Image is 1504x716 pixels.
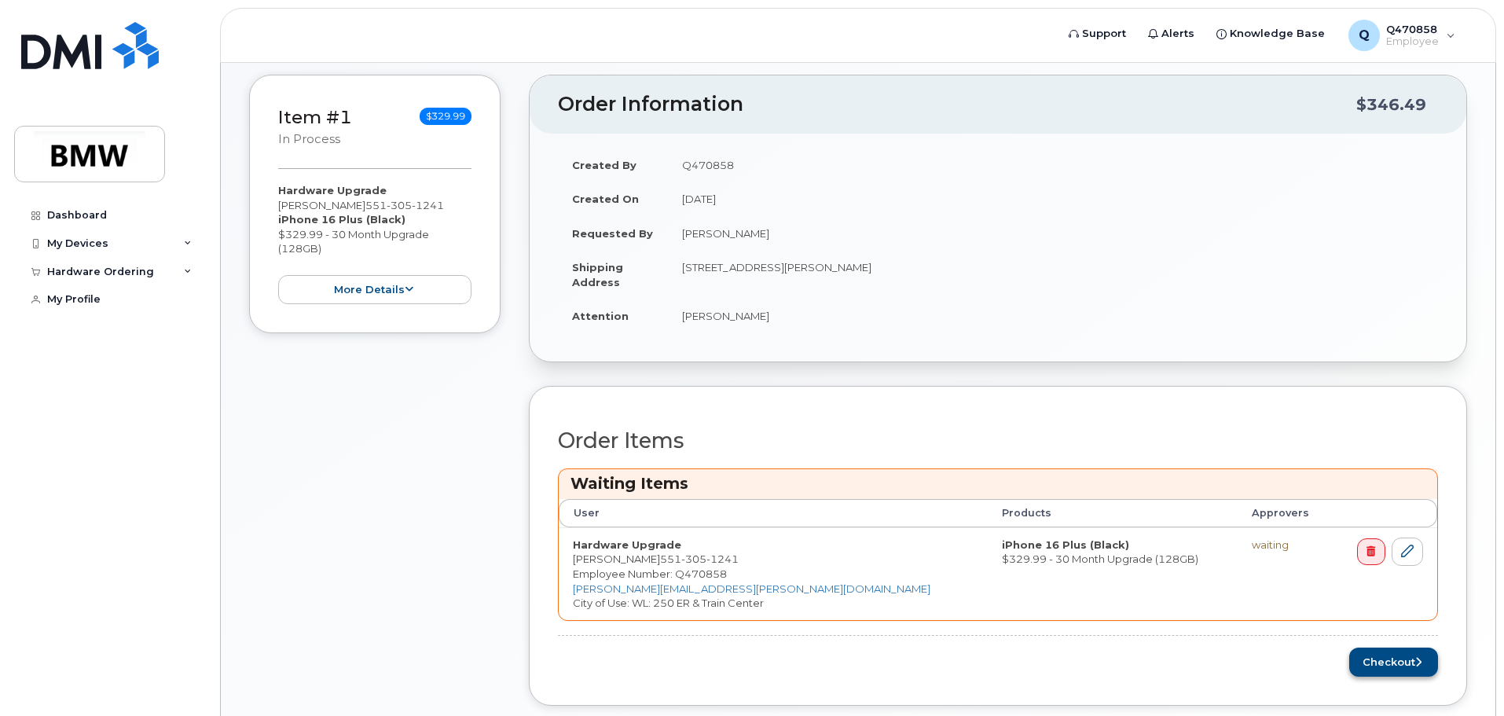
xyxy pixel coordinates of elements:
td: [DATE] [668,182,1438,216]
th: Approvers [1238,499,1333,527]
span: 305 [387,199,412,211]
td: [PERSON_NAME] [668,299,1438,333]
strong: Hardware Upgrade [278,184,387,196]
strong: iPhone 16 Plus (Black) [278,213,405,226]
span: Q470858 [1386,23,1439,35]
a: Knowledge Base [1205,18,1336,50]
td: [PERSON_NAME] [668,216,1438,251]
div: Q470858 [1337,20,1466,51]
span: Employee [1386,35,1439,48]
th: User [559,499,988,527]
button: Checkout [1349,648,1438,677]
span: 551 [365,199,444,211]
strong: Created By [572,159,636,171]
strong: Shipping Address [572,261,623,288]
div: [PERSON_NAME] $329.99 - 30 Month Upgrade (128GB) [278,183,471,304]
span: Q [1359,26,1370,45]
td: [PERSON_NAME] City of Use: WL: 250 ER & Train Center [559,527,988,620]
strong: Attention [572,310,629,322]
strong: iPhone 16 Plus (Black) [1002,538,1129,551]
a: Support [1058,18,1137,50]
small: in process [278,132,340,146]
h3: Waiting Items [570,473,1425,494]
span: 1241 [412,199,444,211]
th: Products [988,499,1238,527]
span: 1241 [706,553,739,565]
strong: Requested By [572,227,653,240]
a: Alerts [1137,18,1205,50]
a: Item #1 [278,106,352,128]
div: waiting [1252,538,1319,553]
span: 305 [681,553,706,565]
span: $329.99 [420,108,471,125]
strong: Created On [572,193,639,205]
span: Employee Number: Q470858 [573,567,727,580]
span: Alerts [1161,26,1194,42]
a: [PERSON_NAME][EMAIL_ADDRESS][PERSON_NAME][DOMAIN_NAME] [573,582,930,595]
h2: Order Items [558,429,1438,453]
span: Support [1082,26,1126,42]
td: Q470858 [668,148,1438,182]
span: Knowledge Base [1230,26,1325,42]
iframe: Messenger Launcher [1436,648,1492,704]
strong: Hardware Upgrade [573,538,681,551]
td: [STREET_ADDRESS][PERSON_NAME] [668,250,1438,299]
span: 551 [660,553,739,565]
h2: Order Information [558,94,1356,116]
td: $329.99 - 30 Month Upgrade (128GB) [988,527,1238,620]
button: more details [278,275,471,304]
div: $346.49 [1356,90,1426,119]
